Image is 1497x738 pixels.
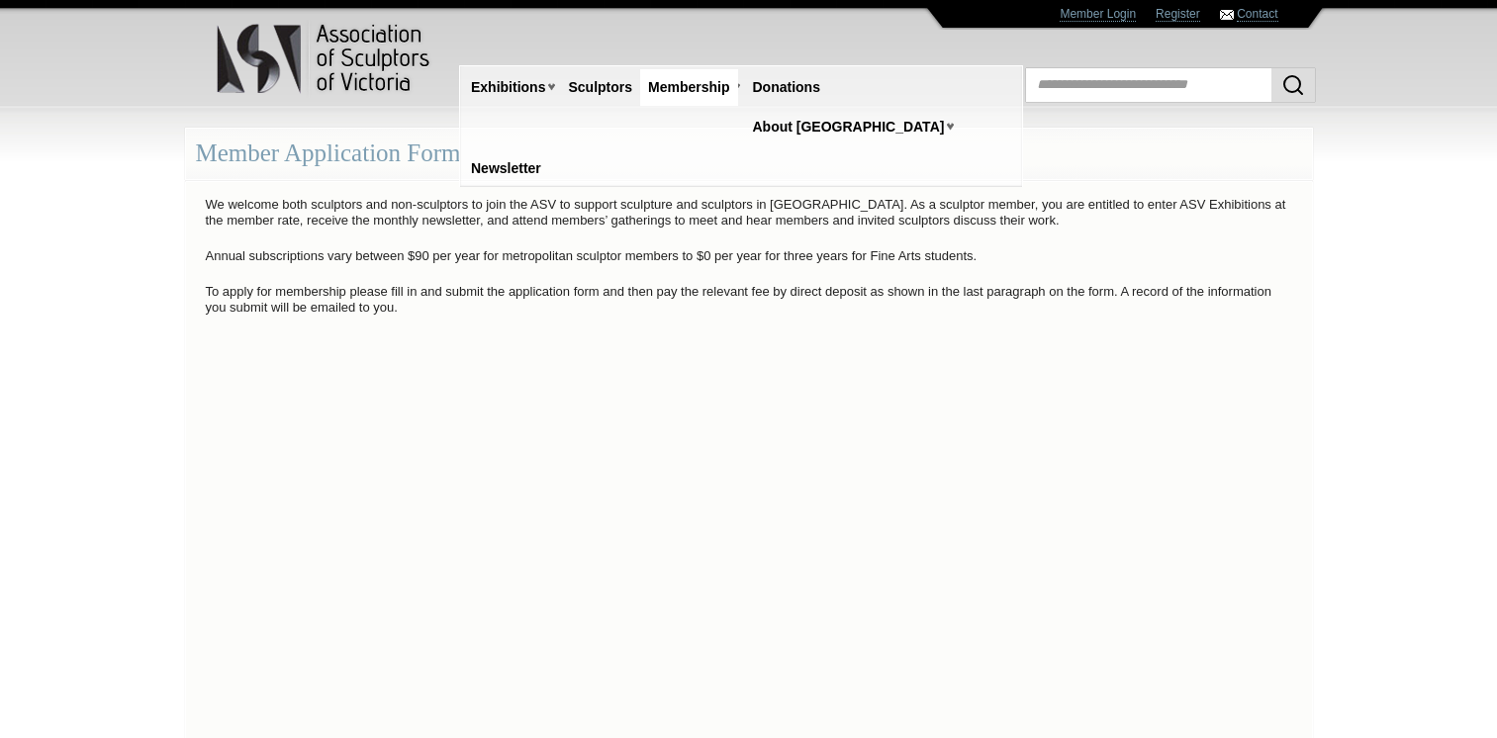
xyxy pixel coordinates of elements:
[1281,73,1305,97] img: Search
[196,243,1302,269] p: Annual subscriptions vary between $90 per year for metropolitan sculptor members to $0 per year f...
[1220,10,1234,20] img: Contact ASV
[1156,7,1200,22] a: Register
[1237,7,1277,22] a: Contact
[196,279,1302,321] p: To apply for membership please fill in and submit the application form and then pay the relevant ...
[185,128,1313,180] div: Member Application Form
[1060,7,1136,22] a: Member Login
[216,20,433,98] img: logo.png
[463,150,549,187] a: Newsletter
[640,69,737,106] a: Membership
[745,109,953,145] a: About [GEOGRAPHIC_DATA]
[560,69,640,106] a: Sculptors
[745,69,828,106] a: Donations
[196,192,1302,233] p: We welcome both sculptors and non-sculptors to join the ASV to support sculpture and sculptors in...
[463,69,553,106] a: Exhibitions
